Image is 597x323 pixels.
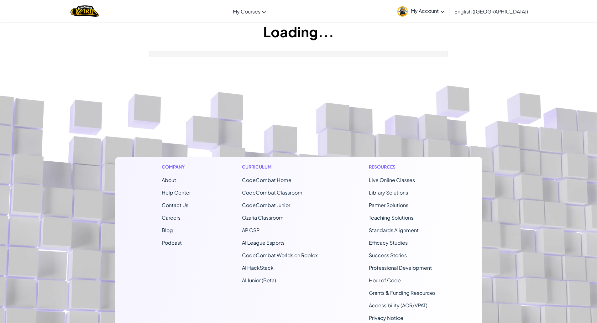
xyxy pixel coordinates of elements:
a: Privacy Notice [369,315,403,321]
a: AI Junior (Beta) [242,277,276,284]
a: CodeCombat Classroom [242,189,302,196]
a: Careers [162,214,181,221]
a: AI HackStack [242,264,274,271]
h1: Company [162,164,191,170]
a: AP CSP [242,227,259,233]
a: Standards Alignment [369,227,419,233]
span: My Courses [233,8,260,15]
a: CodeCombat Worlds on Roblox [242,252,318,258]
h1: Curriculum [242,164,318,170]
a: AI League Esports [242,239,285,246]
a: My Courses [230,3,269,20]
a: Blog [162,227,173,233]
a: Ozaria by CodeCombat logo [71,5,100,18]
a: Help Center [162,189,191,196]
a: My Account [394,1,448,21]
a: English ([GEOGRAPHIC_DATA]) [451,3,531,20]
a: Success Stories [369,252,407,258]
span: English ([GEOGRAPHIC_DATA]) [454,8,528,15]
a: Live Online Classes [369,177,415,183]
img: Home [71,5,100,18]
a: Teaching Solutions [369,214,413,221]
a: Library Solutions [369,189,408,196]
span: Contact Us [162,202,188,208]
a: CodeCombat Junior [242,202,290,208]
span: My Account [411,8,444,14]
a: Grants & Funding Resources [369,289,436,296]
h1: Resources [369,164,436,170]
img: avatar [397,6,408,17]
a: Hour of Code [369,277,401,284]
a: Accessibility (ACR/VPAT) [369,302,427,309]
a: Ozaria Classroom [242,214,284,221]
span: CodeCombat Home [242,177,291,183]
a: Partner Solutions [369,202,408,208]
a: Podcast [162,239,182,246]
a: About [162,177,176,183]
a: Efficacy Studies [369,239,408,246]
a: Professional Development [369,264,432,271]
